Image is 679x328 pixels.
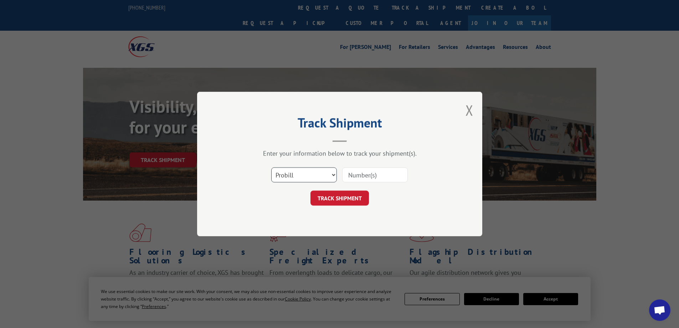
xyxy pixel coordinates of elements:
[649,299,670,321] div: Open chat
[233,118,447,131] h2: Track Shipment
[233,149,447,157] div: Enter your information below to track your shipment(s).
[310,191,369,206] button: TRACK SHIPMENT
[342,167,408,182] input: Number(s)
[465,101,473,120] button: Close modal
